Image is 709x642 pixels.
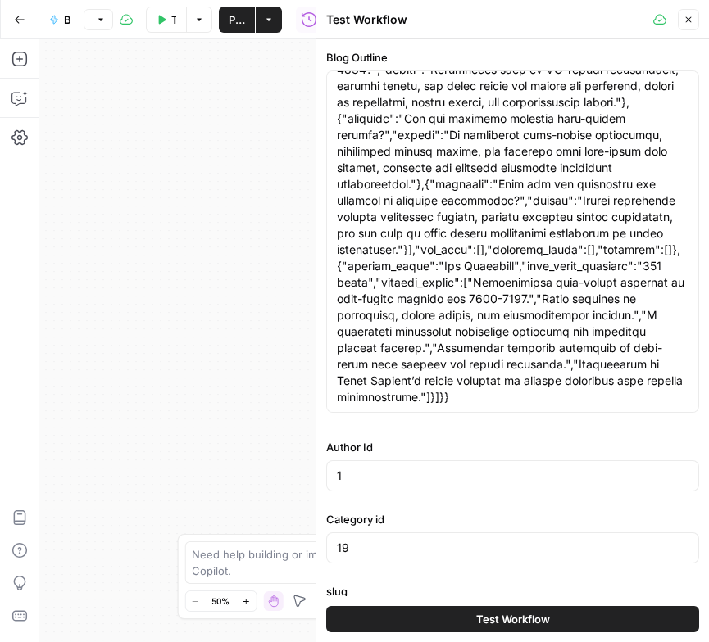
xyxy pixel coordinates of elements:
span: Test Workflow [476,611,550,627]
button: Blog_Cluster Generation V3 with WP Integration [Live site] [39,7,80,33]
label: slug [326,583,699,599]
button: Test Workflow [326,606,699,632]
span: 50% [211,595,230,608]
span: Publish [229,11,245,28]
span: Test Workflow [171,11,176,28]
label: Author Id [326,439,699,455]
button: Test Workflow [146,7,186,33]
span: Blog_Cluster Generation V3 with WP Integration [Live site] [64,11,70,28]
label: Category id [326,511,699,527]
button: Version 27 [84,9,113,30]
label: Blog Outline [326,49,699,66]
button: Publish [219,7,255,33]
